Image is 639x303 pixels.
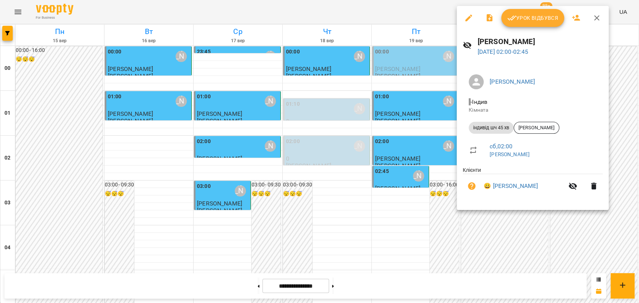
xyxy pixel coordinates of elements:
[484,182,538,191] a: 😀 [PERSON_NAME]
[469,124,514,131] span: індивід шч 45 хв
[501,9,564,27] button: Урок відбувся
[490,78,535,85] a: [PERSON_NAME]
[514,122,559,134] div: [PERSON_NAME]
[490,143,512,150] a: сб , 02:00
[478,48,529,55] a: [DATE] 02:00-02:45
[469,98,489,105] span: - Індив
[463,177,481,195] button: Візит ще не сплачено. Додати оплату?
[463,166,603,201] ul: Клієнти
[490,151,530,157] a: [PERSON_NAME]
[507,13,558,22] span: Урок відбувся
[478,36,603,47] h6: [PERSON_NAME]
[514,124,559,131] span: [PERSON_NAME]
[469,106,597,114] p: Кімната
